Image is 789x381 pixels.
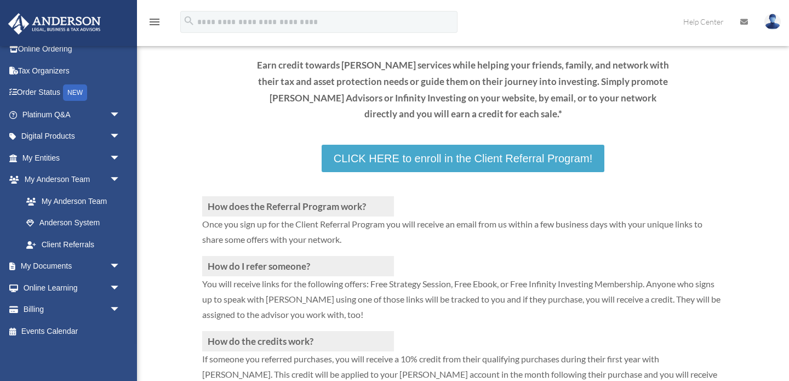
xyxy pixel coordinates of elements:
[15,212,137,234] a: Anderson System
[110,299,131,321] span: arrow_drop_down
[183,15,195,27] i: search
[8,104,137,126] a: Platinum Q&Aarrow_drop_down
[110,255,131,278] span: arrow_drop_down
[8,169,137,191] a: My Anderson Teamarrow_drop_down
[8,255,137,277] a: My Documentsarrow_drop_down
[8,126,137,147] a: Digital Productsarrow_drop_down
[254,57,672,122] p: Earn credit towards [PERSON_NAME] services while helping your friends, family, and network with t...
[110,147,131,169] span: arrow_drop_down
[8,147,137,169] a: My Entitiesarrow_drop_down
[202,331,394,351] h3: How do the credits work?
[8,320,137,342] a: Events Calendar
[110,126,131,148] span: arrow_drop_down
[148,15,161,29] i: menu
[5,13,104,35] img: Anderson Advisors Platinum Portal
[8,60,137,82] a: Tax Organizers
[8,82,137,104] a: Order StatusNEW
[202,256,394,276] h3: How do I refer someone?
[202,217,724,256] p: Once you sign up for the Client Referral Program you will receive an email from us within a few b...
[202,276,724,331] p: You will receive links for the following offers: Free Strategy Session, Free Ebook, or Free Infin...
[63,84,87,101] div: NEW
[15,190,137,212] a: My Anderson Team
[148,19,161,29] a: menu
[110,277,131,299] span: arrow_drop_down
[8,38,137,60] a: Online Ordering
[8,299,137,321] a: Billingarrow_drop_down
[8,277,137,299] a: Online Learningarrow_drop_down
[15,234,131,255] a: Client Referrals
[110,169,131,191] span: arrow_drop_down
[110,104,131,126] span: arrow_drop_down
[202,196,394,217] h3: How does the Referral Program work?
[322,145,604,172] a: CLICK HERE to enroll in the Client Referral Program!
[764,14,781,30] img: User Pic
